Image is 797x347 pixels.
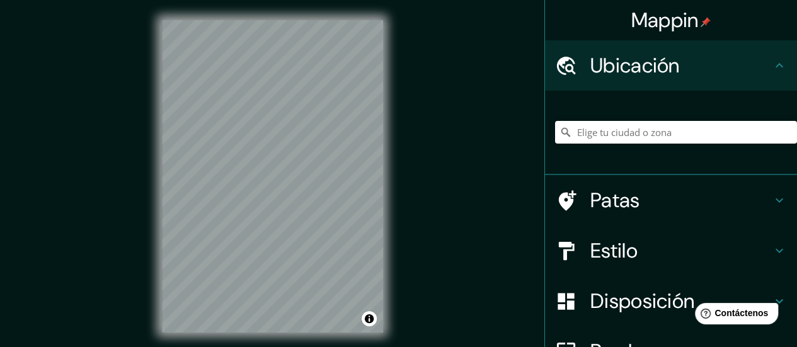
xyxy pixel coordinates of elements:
[362,311,377,326] button: Activar o desactivar atribución
[545,276,797,326] div: Disposición
[590,237,638,264] font: Estilo
[545,40,797,91] div: Ubicación
[545,225,797,276] div: Estilo
[555,121,797,144] input: Elige tu ciudad o zona
[545,175,797,225] div: Patas
[590,52,680,79] font: Ubicación
[590,187,640,213] font: Patas
[631,7,699,33] font: Mappin
[701,17,711,27] img: pin-icon.png
[162,20,383,333] canvas: Mapa
[685,298,783,333] iframe: Lanzador de widgets de ayuda
[590,288,694,314] font: Disposición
